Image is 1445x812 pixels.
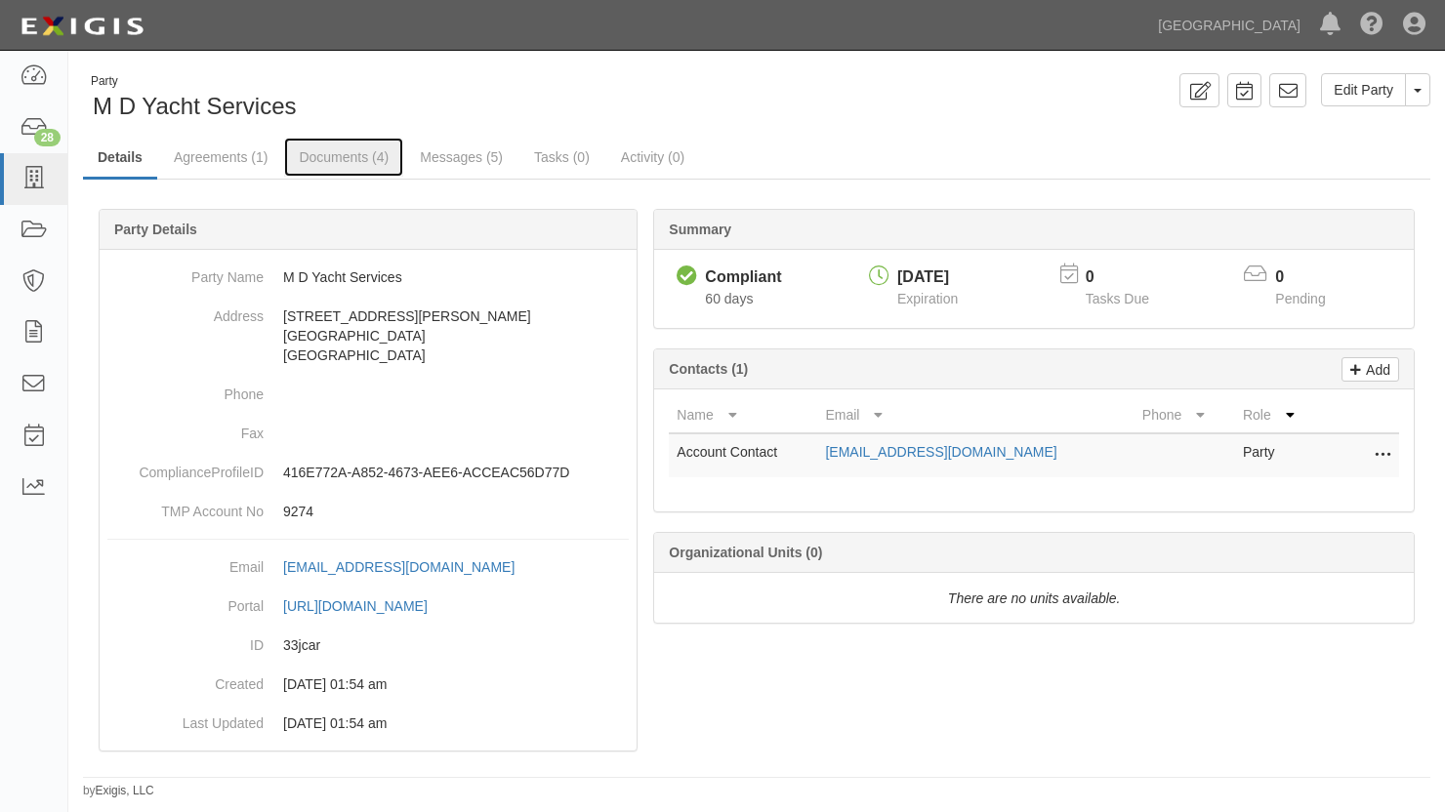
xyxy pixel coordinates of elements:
div: Compliant [705,266,781,289]
dt: TMP Account No [107,492,264,521]
dt: Phone [107,375,264,404]
img: logo-5460c22ac91f19d4615b14bd174203de0afe785f0fc80cf4dbbc73dc1793850b.png [15,9,149,44]
p: 416E772A-A852-4673-AEE6-ACCEAC56D77D [283,463,629,482]
p: 9274 [283,502,629,521]
a: Activity (0) [606,138,699,177]
b: Party Details [114,222,197,237]
dd: 07/20/2024 01:54 am [107,665,629,704]
a: Tasks (0) [519,138,604,177]
th: Role [1235,397,1321,433]
div: 28 [34,129,61,146]
div: [EMAIL_ADDRESS][DOMAIN_NAME] [283,557,515,577]
dt: Email [107,548,264,577]
dd: 07/20/2024 01:54 am [107,704,629,743]
p: 0 [1086,266,1174,289]
i: Help Center - Complianz [1360,14,1383,37]
a: Details [83,138,157,180]
b: Organizational Units (0) [669,545,822,560]
td: Account Contact [669,433,817,477]
span: Expiration [897,291,958,306]
th: Phone [1135,397,1235,433]
dt: ComplianceProfileID [107,453,264,482]
span: M D Yacht Services [93,93,297,119]
a: Documents (4) [284,138,403,177]
b: Contacts (1) [669,361,748,377]
dd: M D Yacht Services [107,258,629,297]
a: Edit Party [1321,73,1406,106]
a: [URL][DOMAIN_NAME] [283,598,449,614]
div: M D Yacht Services [83,73,742,123]
a: [EMAIL_ADDRESS][DOMAIN_NAME] [283,559,536,575]
dd: [STREET_ADDRESS][PERSON_NAME] [GEOGRAPHIC_DATA] [GEOGRAPHIC_DATA] [107,297,629,375]
a: Add [1342,357,1399,382]
b: Summary [669,222,731,237]
dt: Party Name [107,258,264,287]
td: Party [1235,433,1321,477]
a: [EMAIL_ADDRESS][DOMAIN_NAME] [825,444,1056,460]
small: by [83,783,154,799]
a: [GEOGRAPHIC_DATA] [1148,6,1310,45]
span: Pending [1275,291,1325,306]
dt: ID [107,626,264,655]
div: [DATE] [897,266,958,289]
i: There are no units available. [948,590,1121,606]
a: Messages (5) [405,138,517,177]
th: Name [669,397,817,433]
p: 0 [1275,266,1349,289]
dt: Address [107,297,264,326]
div: Party [91,73,297,90]
a: Agreements (1) [159,138,282,177]
dt: Last Updated [107,704,264,733]
a: Exigis, LLC [96,784,154,797]
i: Compliant [677,266,697,287]
dd: 33jcar [107,626,629,665]
th: Email [817,397,1134,433]
span: Tasks Due [1086,291,1149,306]
span: Since 08/07/2025 [705,291,753,306]
dt: Portal [107,587,264,616]
dt: Created [107,665,264,694]
p: Add [1361,358,1390,381]
dt: Fax [107,414,264,443]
